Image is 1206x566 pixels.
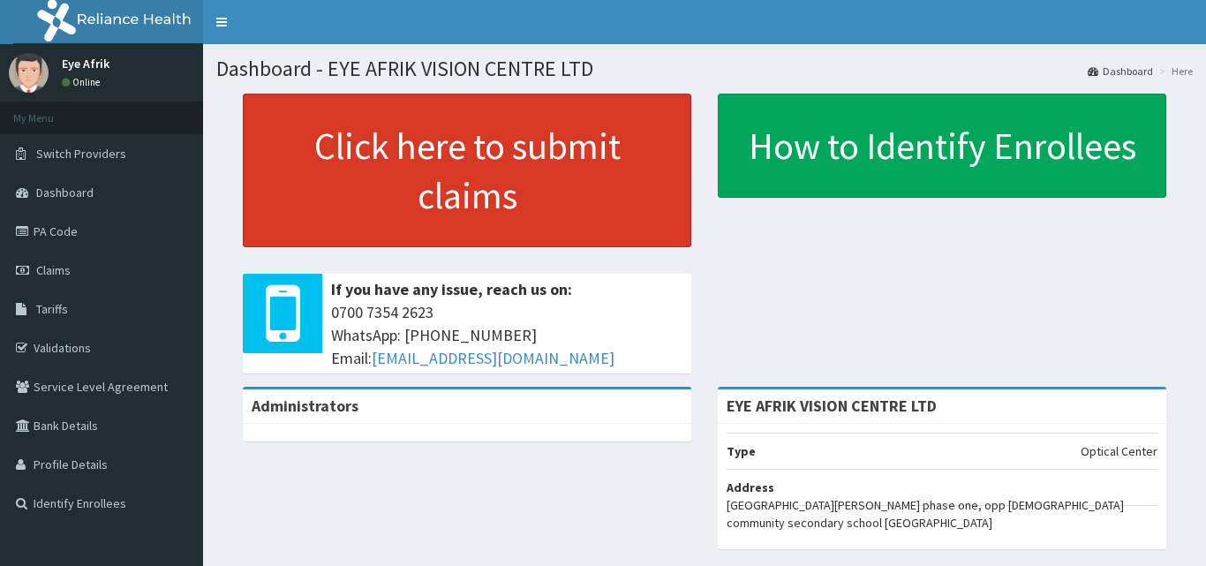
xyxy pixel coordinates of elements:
li: Here [1155,64,1193,79]
a: Click here to submit claims [243,94,691,247]
p: Eye Afrik [62,57,109,70]
a: Online [62,76,104,88]
span: Claims [36,262,71,278]
p: Optical Center [1081,442,1157,460]
b: Type [727,443,756,459]
b: Address [727,479,774,495]
h1: Dashboard - EYE AFRIK VISION CENTRE LTD [216,57,1193,80]
span: Tariffs [36,301,68,317]
b: If you have any issue, reach us on: [331,279,572,299]
a: Dashboard [1088,64,1153,79]
img: User Image [9,53,49,93]
span: Switch Providers [36,146,126,162]
b: Administrators [252,396,358,416]
a: How to Identify Enrollees [718,94,1166,198]
span: Dashboard [36,185,94,200]
strong: EYE AFRIK VISION CENTRE LTD [727,396,937,416]
a: [EMAIL_ADDRESS][DOMAIN_NAME] [372,348,614,368]
span: 0700 7354 2623 WhatsApp: [PHONE_NUMBER] Email: [331,301,682,369]
p: [GEOGRAPHIC_DATA][PERSON_NAME] phase one, opp [DEMOGRAPHIC_DATA] community secondary school [GEOG... [727,496,1157,532]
